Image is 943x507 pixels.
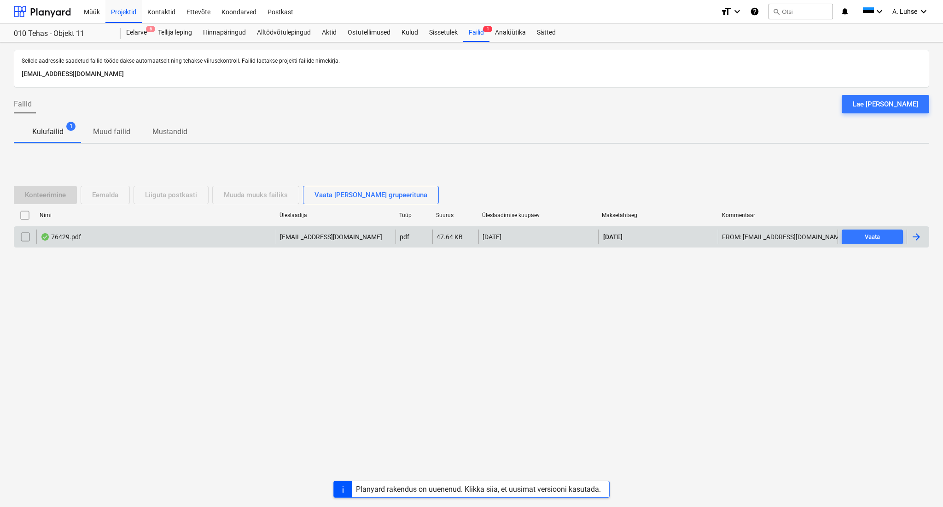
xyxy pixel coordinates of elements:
[768,4,833,19] button: Otsi
[152,24,198,42] a: Tellija leping
[14,99,32,110] span: Failid
[773,8,780,15] span: search
[437,233,463,241] div: 47.64 KB
[22,69,921,80] p: [EMAIL_ADDRESS][DOMAIN_NAME]
[32,126,64,137] p: Kulufailid
[279,212,392,218] div: Üleslaadija
[93,126,130,137] p: Muud failid
[41,233,81,241] div: 76429.pdf
[399,212,429,218] div: Tüüp
[303,186,439,204] button: Vaata [PERSON_NAME] grupeerituna
[14,29,110,39] div: 010 Tehas - Objekt 11
[750,6,759,17] i: Abikeskus
[152,126,187,137] p: Mustandid
[396,24,424,42] a: Kulud
[198,24,251,42] a: Hinnapäringud
[22,58,921,65] p: Sellele aadressile saadetud failid töödeldakse automaatselt ning tehakse viirusekontroll. Failid ...
[482,212,594,218] div: Üleslaadimise kuupäev
[40,212,272,218] div: Nimi
[121,24,152,42] div: Eelarve
[424,24,463,42] a: Sissetulek
[400,233,409,241] div: pdf
[602,232,623,242] span: [DATE]
[842,95,929,113] button: Lae [PERSON_NAME]
[865,232,880,242] div: Vaata
[840,6,850,17] i: notifications
[531,24,561,42] a: Sätted
[721,6,732,17] i: format_size
[892,8,917,15] span: A. Luhse
[251,24,316,42] a: Alltöövõtulepingud
[121,24,152,42] a: Eelarve6
[853,98,918,110] div: Lae [PERSON_NAME]
[897,463,943,507] iframe: Chat Widget
[463,24,489,42] div: Failid
[316,24,342,42] a: Aktid
[918,6,929,17] i: keyboard_arrow_down
[483,233,501,241] div: [DATE]
[489,24,531,42] a: Analüütika
[602,212,714,218] div: Maksetähtaeg
[314,189,427,201] div: Vaata [PERSON_NAME] grupeerituna
[874,6,885,17] i: keyboard_arrow_down
[41,233,50,241] div: Andmed failist loetud
[463,24,489,42] a: Failid1
[146,26,155,32] span: 6
[342,24,396,42] a: Ostutellimused
[66,122,76,131] span: 1
[842,230,903,244] button: Vaata
[356,485,601,494] div: Planyard rakendus on uuenenud. Klikka siia, et uusimat versiooni kasutada.
[280,232,382,242] p: [EMAIL_ADDRESS][DOMAIN_NAME]
[436,212,475,218] div: Suurus
[722,212,834,218] div: Kommentaar
[732,6,743,17] i: keyboard_arrow_down
[483,26,492,32] span: 1
[897,463,943,507] div: Vestlusvidin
